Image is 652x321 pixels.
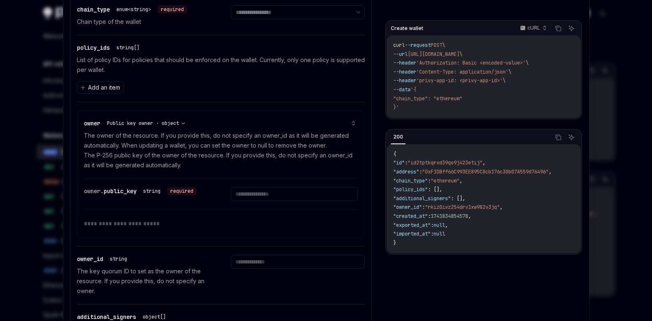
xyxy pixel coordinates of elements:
button: Ask AI [566,23,577,34]
span: "rkiz0ivz254drv1xw982v3jq" [425,204,500,210]
span: "id2tptkqrxd39qo9j423etij" [408,159,483,166]
span: "created_at" [393,213,428,219]
span: 'privy-app-id: <privy-app-id>' [416,77,503,84]
span: policy_ids [77,44,110,51]
span: "ethereum" [431,178,459,184]
span: --header [393,60,416,66]
span: [URL][DOMAIN_NAME] [408,51,459,58]
div: owner [84,119,189,127]
div: owner_id [77,255,130,263]
span: "imported_at" [393,231,431,237]
span: }' [393,104,399,111]
span: additional_signers [77,313,136,321]
span: , [468,213,471,219]
span: "owner_id" [393,204,422,210]
span: --data [393,86,411,93]
span: chain_type [77,6,110,13]
span: "id" [393,159,405,166]
div: policy_ids [77,44,143,52]
span: : [422,204,425,210]
span: 'Authorization: Basic <encoded-value>' [416,60,526,66]
span: Add an item [88,83,120,92]
span: public_key [104,187,137,195]
div: additional_signers [77,313,169,321]
span: "0xF1DBff66C993EE895C8cb176c30b07A559d76496" [422,169,549,175]
span: owner. [84,187,104,195]
span: "policy_ids" [393,186,428,193]
span: \ [503,77,506,84]
div: string [110,256,127,262]
div: required [167,187,197,195]
span: "chain_type" [393,178,428,184]
span: null [434,222,445,229]
span: "chain_type": "ethereum" [393,95,462,102]
span: owner_id [77,255,103,263]
div: object[] [143,314,166,320]
span: , [549,169,552,175]
span: '{ [411,86,416,93]
span: --request [405,42,431,48]
span: { [393,151,396,157]
p: The owner of the resource. If you provide this, do not specify an owner_id as it will be generate... [84,131,358,170]
span: --header [393,69,416,75]
span: : [428,213,431,219]
button: Copy the contents from the code block [553,23,564,34]
span: "address" [393,169,419,175]
span: : [], [451,195,465,202]
span: POST [431,42,442,48]
span: \ [526,60,529,66]
span: owner [84,120,100,127]
span: \ [508,69,511,75]
span: : [431,222,434,229]
p: The key quorum ID to set as the owner of the resource. If you provide this, do not specify an owner. [77,266,211,296]
p: Chain type of the wallet [77,17,211,27]
span: 1741834854578 [431,213,468,219]
span: --header [393,77,416,84]
span: Create wallet [391,25,423,32]
span: : [], [428,186,442,193]
button: cURL [515,21,550,35]
div: enum<string> [116,6,151,13]
span: 'Content-Type: application/json' [416,69,508,75]
div: string [143,188,160,194]
span: , [500,204,503,210]
div: string[] [116,44,139,51]
div: 200 [391,132,406,142]
span: } [393,240,396,246]
span: \ [459,51,462,58]
div: chain_type [77,5,187,14]
span: : [431,231,434,237]
span: , [459,178,462,184]
span: "additional_signers" [393,195,451,202]
span: \ [442,42,445,48]
span: : [428,178,431,184]
span: curl [393,42,405,48]
span: : [419,169,422,175]
button: Copy the contents from the code block [553,132,564,143]
button: Ask AI [566,132,577,143]
span: --url [393,51,408,58]
div: owner.public_key [84,187,197,195]
span: "exported_at" [393,222,431,229]
button: Add an item [77,81,124,94]
p: cURL [527,25,540,31]
span: null [434,231,445,237]
span: : [405,159,408,166]
div: required [158,5,187,14]
span: , [483,159,485,166]
span: , [445,222,448,229]
p: List of policy IDs for policies that should be enforced on the wallet. Currently, only one policy... [77,55,365,75]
